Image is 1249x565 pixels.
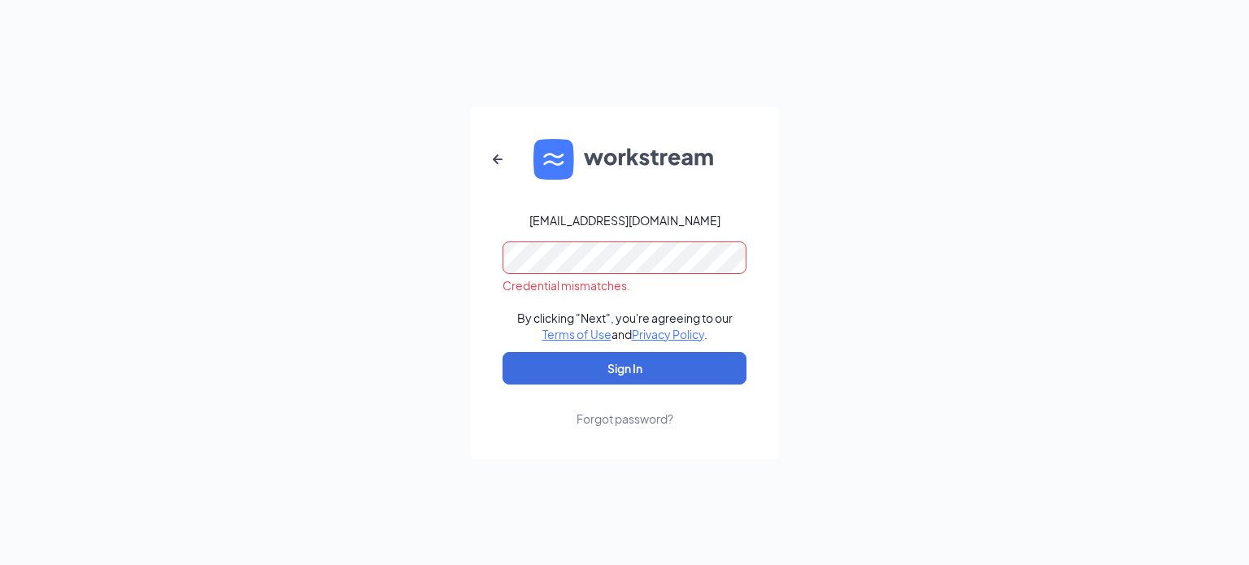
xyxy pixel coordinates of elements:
[533,139,716,180] img: WS logo and Workstream text
[503,352,746,385] button: Sign In
[488,150,507,169] svg: ArrowLeftNew
[529,212,720,228] div: [EMAIL_ADDRESS][DOMAIN_NAME]
[577,411,673,427] div: Forgot password?
[577,385,673,427] a: Forgot password?
[503,277,746,293] div: Credential mismatches.
[478,140,517,179] button: ArrowLeftNew
[632,327,704,341] a: Privacy Policy
[542,327,611,341] a: Terms of Use
[517,310,733,342] div: By clicking "Next", you're agreeing to our and .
